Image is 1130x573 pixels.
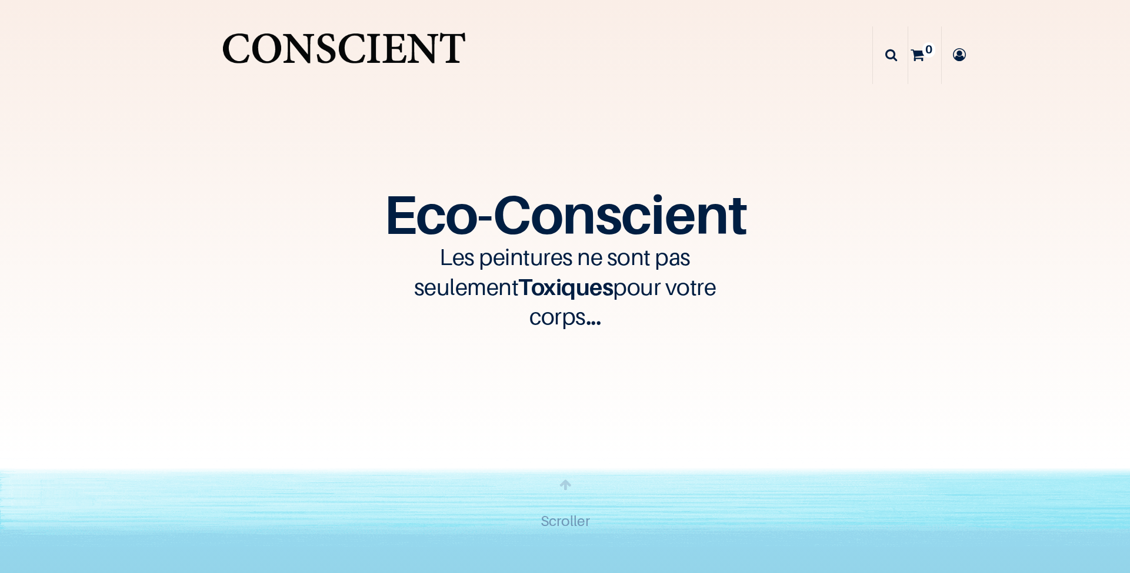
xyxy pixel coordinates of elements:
[586,303,601,330] span: ...
[162,192,968,236] h1: Eco-Conscient
[518,273,613,300] span: Toxiques
[219,24,469,87] img: Conscient
[389,242,742,330] h3: Les peintures ne sont pas seulement pour votre corps
[908,26,941,83] a: 0
[922,42,935,58] sup: 0
[219,24,469,87] a: Logo of Conscient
